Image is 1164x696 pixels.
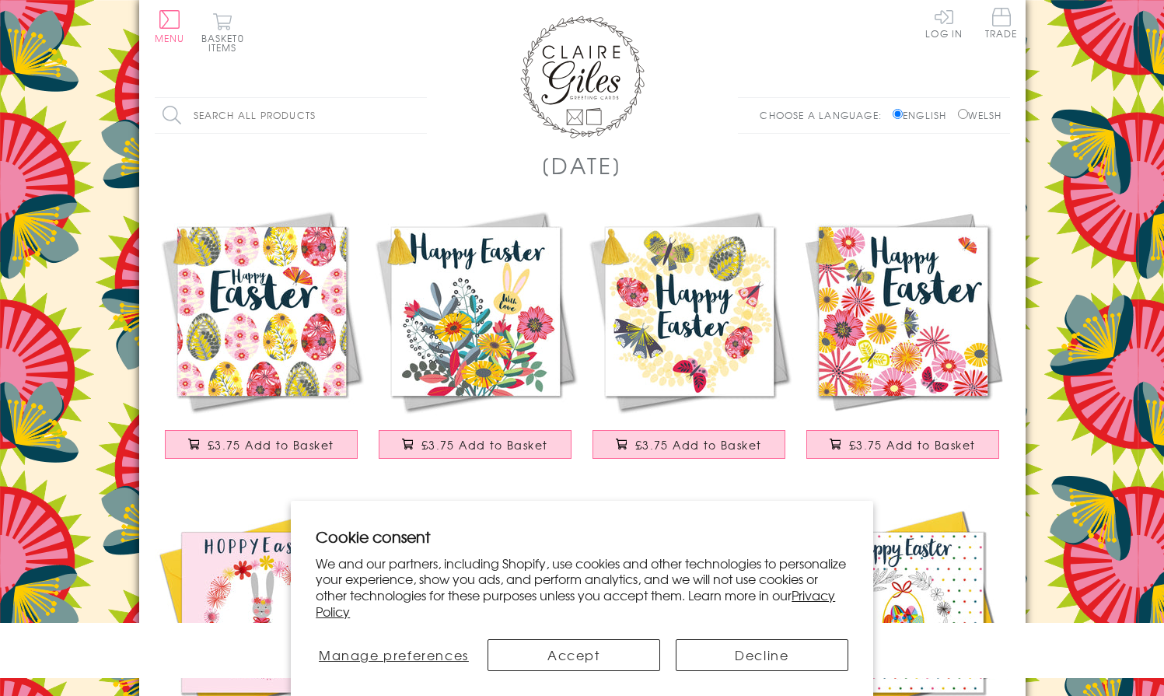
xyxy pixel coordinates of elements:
[958,109,968,119] input: Welsh
[208,31,244,54] span: 0 items
[379,430,572,459] button: £3.75 Add to Basket
[925,8,963,38] a: Log In
[319,645,469,664] span: Manage preferences
[541,149,623,181] h1: [DATE]
[155,31,185,45] span: Menu
[592,430,785,459] button: £3.75 Add to Basket
[155,205,369,474] a: Easter Card, Rows of Eggs, Happy Easter, Embellished with a colourful tassel £3.75 Add to Basket
[155,10,185,43] button: Menu
[796,205,1010,474] a: Easter Card, Tumbling Flowers, Happy Easter, Embellished with a colourful tassel £3.75 Add to Basket
[893,108,954,122] label: English
[411,98,427,133] input: Search
[488,639,660,671] button: Accept
[849,437,976,453] span: £3.75 Add to Basket
[760,108,890,122] p: Choose a language:
[893,109,903,119] input: English
[155,98,427,133] input: Search all products
[421,437,548,453] span: £3.75 Add to Basket
[582,205,796,418] img: Easter Greeting Card, Butterflies & Eggs, Embellished with a colourful tassel
[165,430,358,459] button: £3.75 Add to Basket
[676,639,848,671] button: Decline
[369,205,582,474] a: Easter Card, Bouquet, Happy Easter, Embellished with a colourful tassel £3.75 Add to Basket
[806,430,999,459] button: £3.75 Add to Basket
[316,639,471,671] button: Manage preferences
[958,108,1002,122] label: Welsh
[520,16,645,138] img: Claire Giles Greetings Cards
[208,437,334,453] span: £3.75 Add to Basket
[369,205,582,418] img: Easter Card, Bouquet, Happy Easter, Embellished with a colourful tassel
[635,437,762,453] span: £3.75 Add to Basket
[316,555,848,620] p: We and our partners, including Shopify, use cookies and other technologies to personalize your ex...
[316,586,835,621] a: Privacy Policy
[155,205,369,418] img: Easter Card, Rows of Eggs, Happy Easter, Embellished with a colourful tassel
[201,12,244,52] button: Basket0 items
[796,205,1010,418] img: Easter Card, Tumbling Flowers, Happy Easter, Embellished with a colourful tassel
[316,526,848,547] h2: Cookie consent
[582,205,796,474] a: Easter Greeting Card, Butterflies & Eggs, Embellished with a colourful tassel £3.75 Add to Basket
[985,8,1018,41] a: Trade
[985,8,1018,38] span: Trade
